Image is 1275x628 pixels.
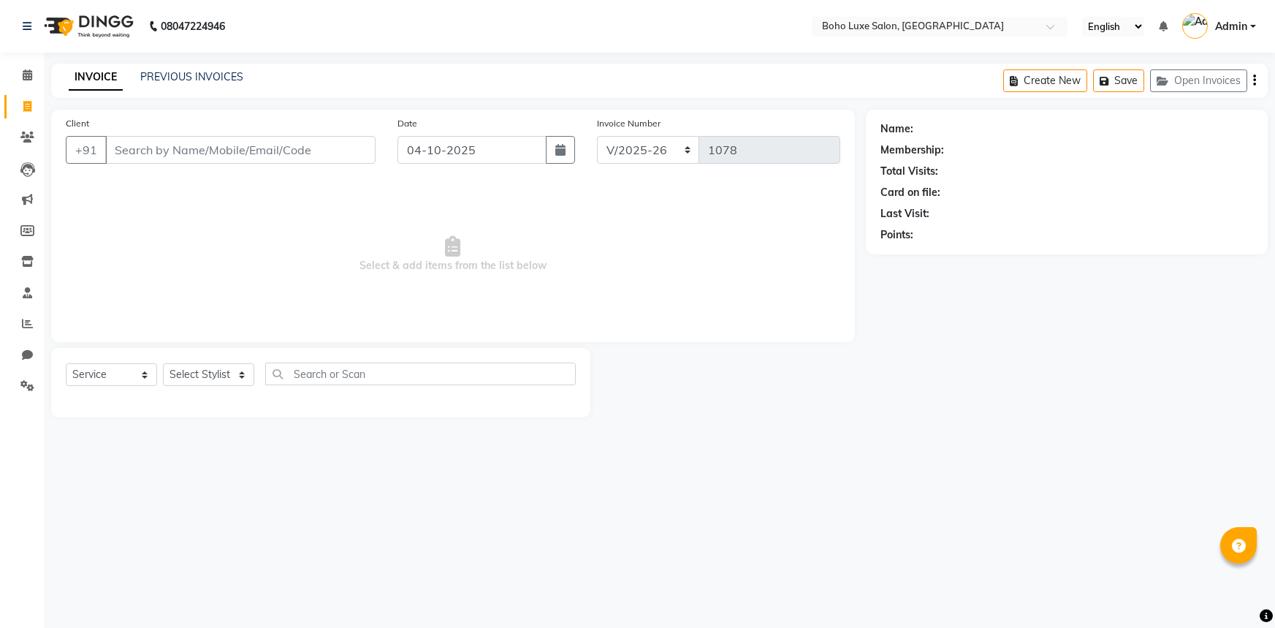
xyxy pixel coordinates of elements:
span: Select & add items from the list below [66,181,840,328]
div: Points: [880,227,913,243]
div: Name: [880,121,913,137]
iframe: chat widget [1214,570,1260,613]
a: INVOICE [69,64,123,91]
div: Total Visits: [880,164,938,179]
div: Card on file: [880,185,940,200]
span: Admin [1215,19,1247,34]
input: Search or Scan [265,363,576,385]
label: Client [66,117,89,130]
input: Search by Name/Mobile/Email/Code [105,136,376,164]
label: Invoice Number [597,117,661,130]
img: Admin [1182,13,1208,39]
b: 08047224946 [161,6,225,47]
button: Open Invoices [1150,69,1247,92]
button: Save [1093,69,1144,92]
button: +91 [66,136,107,164]
img: logo [37,6,137,47]
div: Membership: [880,143,944,158]
button: Create New [1003,69,1087,92]
a: PREVIOUS INVOICES [140,70,243,83]
div: Last Visit: [880,206,929,222]
label: Date [397,117,417,130]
